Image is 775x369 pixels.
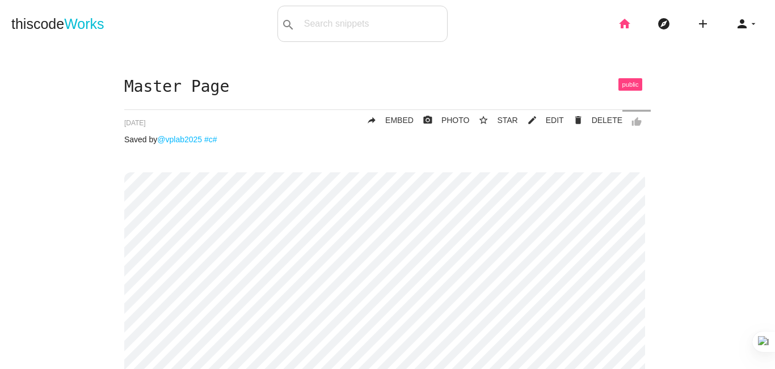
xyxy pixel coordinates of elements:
button: search [278,6,298,41]
i: explore [657,6,671,42]
a: photo_cameraPHOTO [414,110,470,130]
a: thiscodeWorks [11,6,104,42]
span: [DATE] [124,119,146,127]
span: PHOTO [441,116,470,125]
button: star_borderSTAR [469,110,517,130]
i: home [618,6,631,42]
span: EDIT [546,116,564,125]
a: replyEMBED [357,110,414,130]
i: star_border [478,110,488,130]
span: Works [64,16,104,32]
h1: Master Page [124,78,651,96]
i: add [696,6,710,42]
p: Saved by [124,135,651,144]
i: mode_edit [527,110,537,130]
span: DELETE [592,116,622,125]
input: Search snippets [298,12,447,36]
i: delete [573,110,583,130]
a: #c# [204,135,217,144]
a: @vplab2025 [157,135,202,144]
i: reply [367,110,377,130]
i: search [281,7,295,43]
a: Delete Post [564,110,622,130]
i: arrow_drop_down [749,6,758,42]
a: mode_editEDIT [518,110,564,130]
span: STAR [497,116,517,125]
i: person [735,6,749,42]
span: EMBED [385,116,414,125]
i: photo_camera [423,110,433,130]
